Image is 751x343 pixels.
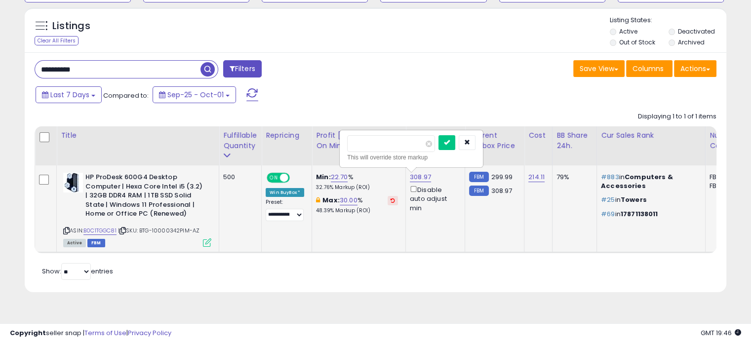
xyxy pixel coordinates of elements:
div: Cost [528,130,548,141]
p: 32.76% Markup (ROI) [316,184,398,191]
label: Archived [677,38,704,46]
button: Save View [573,60,625,77]
a: Privacy Policy [128,328,171,338]
div: Current Buybox Price [469,130,520,151]
div: ASIN: [63,173,211,246]
th: The percentage added to the cost of goods (COGS) that forms the calculator for Min & Max prices. [312,126,406,165]
button: Last 7 Days [36,86,102,103]
span: OFF [288,174,304,182]
div: This will override store markup [347,152,475,162]
div: Fulfillable Quantity [223,130,257,151]
div: seller snap | | [10,329,171,338]
button: Columns [626,60,672,77]
span: Towers [621,195,647,204]
label: Out of Stock [619,38,655,46]
span: | SKU: BTG-10000342PIM-AZ [118,227,199,234]
small: FBM [469,186,488,196]
div: Repricing [266,130,308,141]
p: Listing States: [610,16,726,25]
b: HP ProDesk 600G4 Desktop Computer | Hexa Core Intel i5 (3.2) | 32GB DDR4 RAM | 1TB SSD Solid Stat... [85,173,205,221]
span: 17871138011 [621,209,658,219]
p: in [601,210,698,219]
a: 214.11 [528,172,545,182]
div: Cur Sales Rank [601,130,701,141]
a: 30.00 [340,195,357,205]
span: 299.99 [491,172,513,182]
div: % [316,196,398,214]
a: 22.70 [331,172,348,182]
div: BB Share 24h. [556,130,593,151]
span: Last 7 Days [50,90,89,100]
span: #69 [601,209,615,219]
a: Terms of Use [84,328,126,338]
p: in [601,173,698,191]
button: Filters [223,60,262,77]
span: ON [268,174,280,182]
span: Compared to: [103,91,149,100]
span: Computers & Accessories [601,172,673,191]
img: 51G9hyFvU7L._SL40_.jpg [63,173,83,192]
label: Deactivated [677,27,714,36]
p: 48.39% Markup (ROI) [316,207,398,214]
span: Sep-25 - Oct-01 [167,90,224,100]
b: Min: [316,172,331,182]
div: Profit [PERSON_NAME] on Min/Max [316,130,401,151]
span: FBM [87,239,105,247]
div: 500 [223,173,254,182]
div: % [316,173,398,191]
small: FBM [469,172,488,182]
span: 2025-10-12 19:46 GMT [701,328,741,338]
a: B0C1TGGC81 [83,227,117,235]
button: Sep-25 - Oct-01 [153,86,236,103]
span: Show: entries [42,267,113,276]
b: Max: [322,195,340,205]
label: Active [619,27,637,36]
h5: Listings [52,19,90,33]
div: Win BuyBox * [266,188,304,197]
div: Displaying 1 to 1 of 1 items [638,112,716,121]
div: FBA: 1 [710,173,742,182]
span: #25 [601,195,615,204]
span: #883 [601,172,619,182]
div: Disable auto adjust min [410,184,457,213]
a: 308.97 [410,172,431,182]
div: Preset: [266,199,304,221]
div: 79% [556,173,589,182]
strong: Copyright [10,328,46,338]
span: Columns [632,64,664,74]
div: Title [61,130,215,141]
p: in [601,195,698,204]
span: All listings currently available for purchase on Amazon [63,239,86,247]
button: Actions [674,60,716,77]
div: Num of Comp. [710,130,746,151]
div: FBM: 4 [710,182,742,191]
div: Clear All Filters [35,36,79,45]
span: 308.97 [491,186,513,195]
